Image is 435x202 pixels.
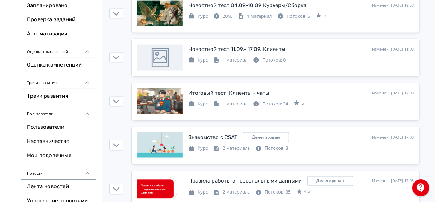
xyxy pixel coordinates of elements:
[223,13,232,19] span: 20м.
[323,12,326,19] span: 5
[21,89,96,103] a: Треки развития
[21,72,96,89] div: Треки развития
[188,45,286,53] div: Новостной тест 11.09.- 17.09. Клиенты
[21,103,96,120] div: Пользователи
[372,90,414,96] div: Изменен: [DATE] 17:03
[213,57,247,64] div: 1 материал
[21,27,96,41] a: Автоматизация
[21,120,96,134] a: Пользователи
[238,13,272,20] div: 1 материал
[21,180,96,194] a: Лента новостей
[21,13,96,27] a: Проверка заданий
[188,133,237,142] div: Знакомство с CSAT
[188,1,306,10] div: Новостной тест 04.09-10.09 Курьеры/Сборка
[188,13,208,20] div: Курс
[213,189,250,196] div: 2 материала
[243,132,289,142] div: shared
[188,189,208,196] div: Курс
[188,145,208,152] div: Курс
[253,57,286,64] div: Потоков: 0
[21,149,96,163] a: Мои подопечные
[188,177,302,185] div: Правила работы с персональными данными
[188,89,269,97] div: Итоговый тест. Клиенты - чаты
[21,58,96,72] a: Оценка компетенций
[372,134,414,140] div: Изменен: [DATE] 17:03
[253,100,288,108] div: Потоков: 24
[188,100,208,108] div: Курс
[21,134,96,149] a: Наставничество
[255,189,290,196] div: Потоков: 35
[301,100,304,107] span: 5
[213,145,250,152] div: 2 материала
[277,13,310,20] div: Потоков: 5
[307,176,353,186] div: shared
[188,57,208,64] div: Курс
[21,41,96,58] div: Оценка компетенций
[304,188,310,195] span: 4.5
[372,178,414,184] div: Изменен: [DATE] 17:03
[213,100,247,108] div: 1 материал
[372,46,414,52] div: Изменен: [DATE] 11:03
[21,163,96,180] div: Новости
[255,145,288,152] div: Потоков: 8
[372,2,414,8] div: Изменен: [DATE] 19:57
